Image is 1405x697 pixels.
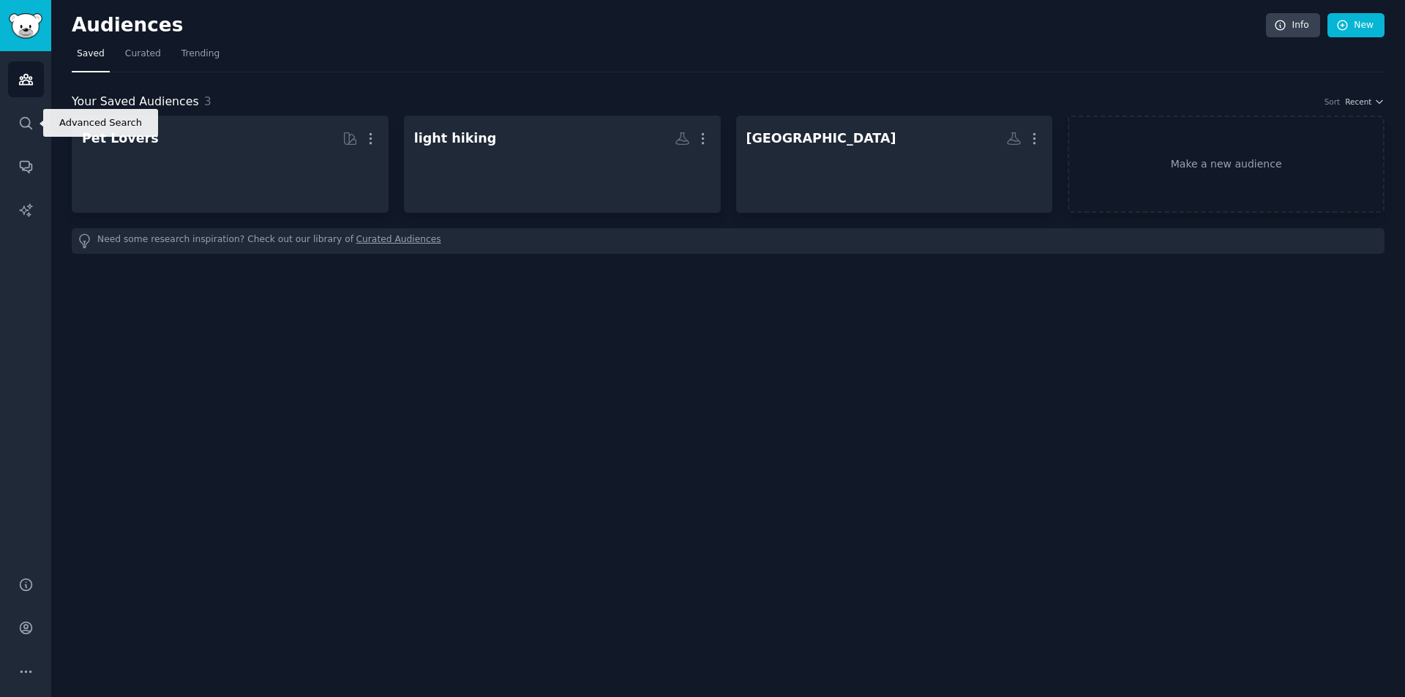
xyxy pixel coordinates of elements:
[204,94,211,108] span: 3
[72,42,110,72] a: Saved
[181,48,220,61] span: Trending
[1266,13,1320,38] a: Info
[72,93,199,111] span: Your Saved Audiences
[82,129,159,148] div: Pet Lovers
[77,48,105,61] span: Saved
[125,48,161,61] span: Curated
[72,228,1385,254] div: Need some research inspiration? Check out our library of
[746,129,896,148] div: [GEOGRAPHIC_DATA]
[1345,97,1385,107] button: Recent
[176,42,225,72] a: Trending
[120,42,166,72] a: Curated
[1345,97,1371,107] span: Recent
[1325,97,1341,107] div: Sort
[736,116,1053,213] a: [GEOGRAPHIC_DATA]
[1327,13,1385,38] a: New
[1068,116,1385,213] a: Make a new audience
[9,13,42,39] img: GummySearch logo
[356,233,441,249] a: Curated Audiences
[414,129,497,148] div: light hiking
[72,116,389,213] a: Pet Lovers
[72,14,1266,37] h2: Audiences
[404,116,721,213] a: light hiking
